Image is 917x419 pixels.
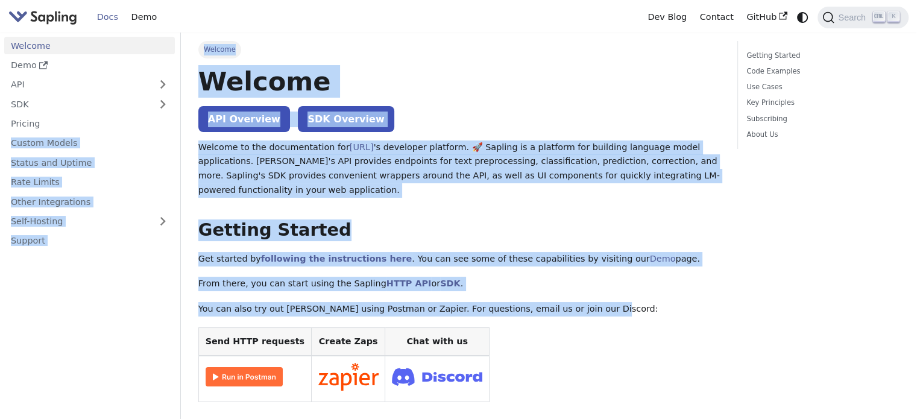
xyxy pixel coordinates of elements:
a: Docs [90,8,125,27]
a: Dev Blog [641,8,693,27]
a: Demo [650,254,676,263]
p: Get started by . You can see some of these capabilities by visiting our page. [198,252,720,266]
img: Join Discord [392,364,482,389]
a: API [4,76,151,93]
a: Status and Uptime [4,154,175,171]
a: Contact [693,8,740,27]
th: Chat with us [385,327,490,356]
th: Send HTTP requests [198,327,311,356]
button: Expand sidebar category 'API' [151,76,175,93]
nav: Breadcrumbs [198,41,720,58]
a: GitHub [740,8,793,27]
a: Welcome [4,37,175,54]
p: From there, you can start using the Sapling or . [198,277,720,291]
span: Search [834,13,873,22]
p: Welcome to the documentation for 's developer platform. 🚀 Sapling is a platform for building lang... [198,140,720,198]
a: SDK Overview [298,106,394,132]
a: [URL] [350,142,374,152]
a: Custom Models [4,134,175,152]
a: SDK [440,279,460,288]
button: Expand sidebar category 'SDK' [151,95,175,113]
a: About Us [746,129,895,140]
span: Welcome [198,41,241,58]
a: Other Integrations [4,193,175,210]
a: Key Principles [746,97,895,109]
a: Subscribing [746,113,895,125]
a: SDK [4,95,151,113]
h1: Welcome [198,65,720,98]
a: API Overview [198,106,290,132]
a: following the instructions here [261,254,412,263]
a: Pricing [4,115,175,133]
a: Getting Started [746,50,895,61]
a: Code Examples [746,66,895,77]
button: Search (Ctrl+K) [818,7,908,28]
th: Create Zaps [311,327,385,356]
a: HTTP API [386,279,432,288]
a: Support [4,232,175,250]
a: Sapling.ai [8,8,81,26]
img: Run in Postman [206,367,283,386]
img: Connect in Zapier [318,363,379,391]
kbd: K [887,11,900,22]
a: Rate Limits [4,174,175,191]
a: Use Cases [746,81,895,93]
button: Switch between dark and light mode (currently system mode) [794,8,811,26]
a: Demo [4,57,175,74]
p: You can also try out [PERSON_NAME] using Postman or Zapier. For questions, email us or join our D... [198,302,720,317]
img: Sapling.ai [8,8,77,26]
a: Self-Hosting [4,213,175,230]
a: Demo [125,8,163,27]
h2: Getting Started [198,219,720,241]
